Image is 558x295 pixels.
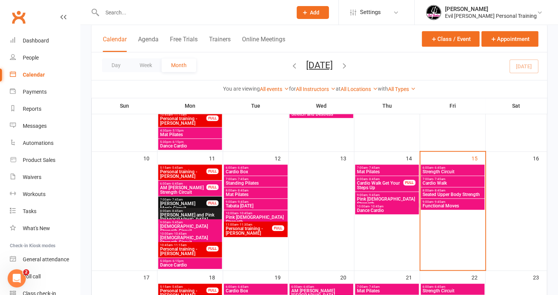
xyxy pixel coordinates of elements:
div: Messages [23,123,47,129]
span: Mat Pilates [357,289,417,293]
div: Evil [PERSON_NAME] Personal Training [445,13,537,19]
div: 11 [209,152,223,164]
button: Free Trials [170,36,198,52]
div: Reports [23,106,41,112]
span: 10:45am [160,113,207,116]
span: - 9:45am [171,221,183,224]
span: 8:00am [160,209,220,213]
a: All Locations [341,86,378,92]
span: - 8:45am [171,209,183,213]
div: 15 [472,152,485,164]
a: What's New [10,220,80,237]
button: Add [297,6,329,19]
span: 10:45am [160,243,207,247]
button: Class / Event [422,31,479,47]
span: Cardio Walk [422,181,483,185]
span: Personal training - [PERSON_NAME] [160,247,207,256]
span: - 11:15am [173,113,187,116]
span: AM [PERSON_NAME] Strength Circuit [160,185,207,195]
span: - 10:45am [173,232,187,235]
a: General attendance kiosk mode [10,251,80,268]
span: - 10:45am [238,212,252,215]
span: - 6:45am [433,166,445,169]
span: - 7:45am [433,177,445,181]
th: Mon [157,98,223,114]
div: 12 [275,152,288,164]
a: Calendar [10,66,80,83]
button: Appointment [481,31,538,47]
span: Mat Pilates [160,132,220,137]
span: Mat Pilates [225,192,286,197]
div: Waivers [23,174,41,180]
span: - 10:45am [369,205,384,208]
th: Sat [486,98,547,114]
div: Workouts [23,191,46,197]
button: Agenda [138,36,159,52]
div: 10 [143,152,157,164]
a: All Types [388,86,416,92]
span: 10:00am [160,232,220,235]
strong: You are viewing [223,86,260,92]
span: Cardio Box [225,289,286,293]
div: FULL [403,180,415,185]
span: 7:00am [160,198,207,201]
span: Add [310,9,319,16]
div: Roll call [23,273,41,279]
a: Tasks [10,203,80,220]
span: - 7:45am [236,177,248,181]
div: 19 [275,271,288,283]
span: - 6:45am [236,166,248,169]
span: Personal training - [PERSON_NAME] [160,169,207,179]
span: 6:00am [160,182,207,185]
div: 23 [533,271,547,283]
div: Dashboard [23,38,49,44]
a: All events [260,86,289,92]
span: 7:00am [357,166,417,169]
span: 10:00am [357,205,417,208]
span: Dance Cardio [357,208,417,213]
div: 14 [406,152,420,164]
button: Trainers [209,36,231,52]
span: - 8:45am [433,189,445,192]
button: Month [162,58,196,72]
a: Dashboard [10,32,80,49]
span: Seated Upper Body Strength [422,192,483,197]
div: FULL [206,168,218,174]
button: Week [130,58,162,72]
span: - 7:45am [368,166,380,169]
a: People [10,49,80,66]
th: Tue [223,98,289,114]
span: Personal training - [PERSON_NAME] [160,116,207,126]
span: 10:00am [225,212,286,215]
span: - 6:15pm [171,259,184,263]
span: 6:00am [422,166,483,169]
div: FULL [206,246,218,251]
span: 7:00am [225,177,286,181]
span: Cardio Walk Get Your Steps Up [357,181,404,190]
span: - 7:45am [171,198,183,201]
a: Waivers [10,169,80,186]
button: Calendar [103,36,127,52]
span: Cardio Box [225,169,286,174]
div: Automations [23,140,53,146]
th: Thu [354,98,420,114]
div: [PERSON_NAME] [445,6,537,13]
span: 2 [23,269,29,275]
span: - 9:45am [368,193,380,197]
div: Payments [23,89,47,95]
div: Product Sales [23,157,55,163]
span: 9:00am [160,221,220,224]
span: - 6:45am [171,182,183,185]
span: 5:30pm [160,259,220,263]
span: - 6:45am [433,285,445,289]
span: [PERSON_NAME] Men's Circuit [160,201,207,210]
span: - 5:45am [171,285,183,289]
span: 6:00am [225,285,286,289]
th: Fri [420,98,486,114]
button: [DATE] [306,60,333,70]
button: Online Meetings [242,36,285,52]
span: - 11:30am [238,223,252,226]
span: - 9:45am [236,200,248,204]
div: FULL [206,115,218,121]
span: [DEMOGRAPHIC_DATA] Strength Circuit [160,235,220,245]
